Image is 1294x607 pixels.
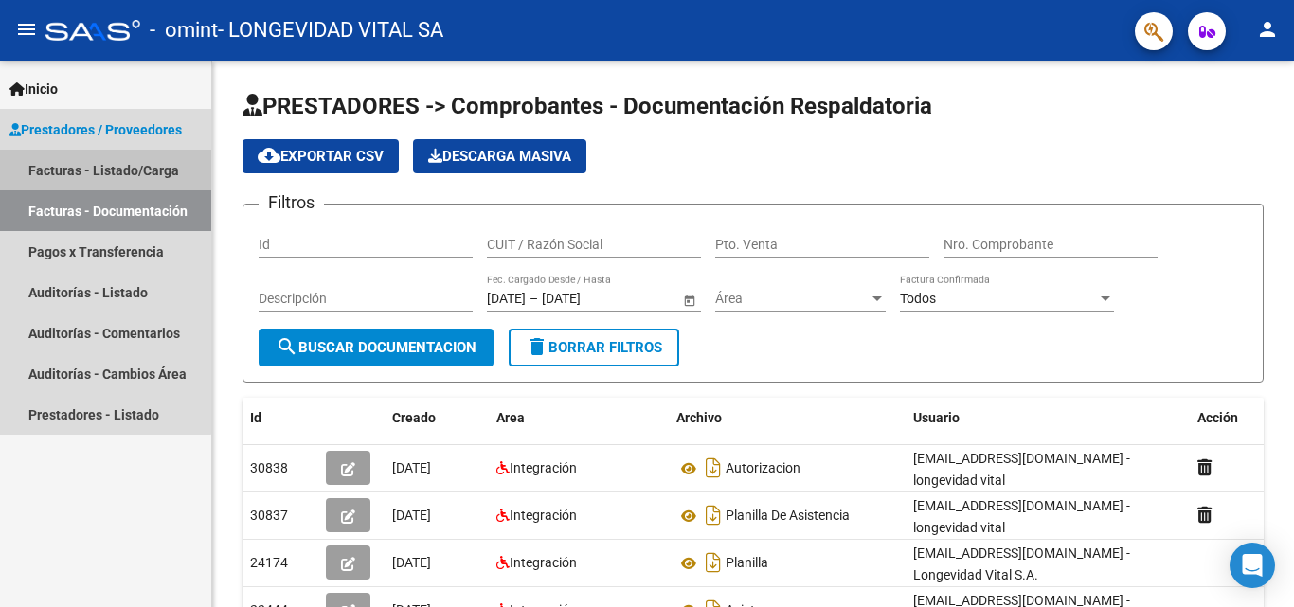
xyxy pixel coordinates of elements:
[243,93,932,119] span: PRESTADORES -> Comprobantes - Documentación Respaldatoria
[250,508,288,523] span: 30837
[1197,410,1238,425] span: Acción
[913,545,1130,582] span: [EMAIL_ADDRESS][DOMAIN_NAME] - Longevidad Vital S.A.
[526,335,548,358] mat-icon: delete
[669,398,906,438] datatable-header-cell: Archivo
[726,556,768,571] span: Planilla
[413,139,586,173] button: Descarga Masiva
[900,291,936,306] span: Todos
[509,329,679,366] button: Borrar Filtros
[701,547,726,578] i: Descargar documento
[392,508,431,523] span: [DATE]
[276,339,476,356] span: Buscar Documentacion
[250,555,288,570] span: 24174
[726,461,800,476] span: Autorizacion
[243,398,318,438] datatable-header-cell: Id
[1256,18,1279,41] mat-icon: person
[913,410,960,425] span: Usuario
[259,189,324,216] h3: Filtros
[701,500,726,530] i: Descargar documento
[150,9,218,51] span: - omint
[913,498,1130,535] span: [EMAIL_ADDRESS][DOMAIN_NAME] - longevidad vital
[259,329,494,366] button: Buscar Documentacion
[913,451,1130,488] span: [EMAIL_ADDRESS][DOMAIN_NAME] - longevidad vital
[906,398,1190,438] datatable-header-cell: Usuario
[1230,543,1275,588] div: Open Intercom Messenger
[258,148,384,165] span: Exportar CSV
[715,291,869,307] span: Área
[489,398,669,438] datatable-header-cell: Area
[726,509,850,524] span: Planilla De Asistencia
[218,9,443,51] span: - LONGEVIDAD VITAL SA
[496,410,525,425] span: Area
[392,410,436,425] span: Creado
[526,339,662,356] span: Borrar Filtros
[385,398,489,438] datatable-header-cell: Creado
[243,139,399,173] button: Exportar CSV
[487,291,526,307] input: Fecha inicio
[1190,398,1285,438] datatable-header-cell: Acción
[679,290,699,310] button: Open calendar
[701,453,726,483] i: Descargar documento
[676,410,722,425] span: Archivo
[276,335,298,358] mat-icon: search
[9,79,58,99] span: Inicio
[250,410,261,425] span: Id
[9,119,182,140] span: Prestadores / Proveedores
[392,555,431,570] span: [DATE]
[510,460,577,475] span: Integración
[530,291,538,307] span: –
[413,139,586,173] app-download-masive: Descarga masiva de comprobantes (adjuntos)
[542,291,635,307] input: Fecha fin
[258,144,280,167] mat-icon: cloud_download
[428,148,571,165] span: Descarga Masiva
[510,508,577,523] span: Integración
[392,460,431,475] span: [DATE]
[15,18,38,41] mat-icon: menu
[250,460,288,475] span: 30838
[510,555,577,570] span: Integración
